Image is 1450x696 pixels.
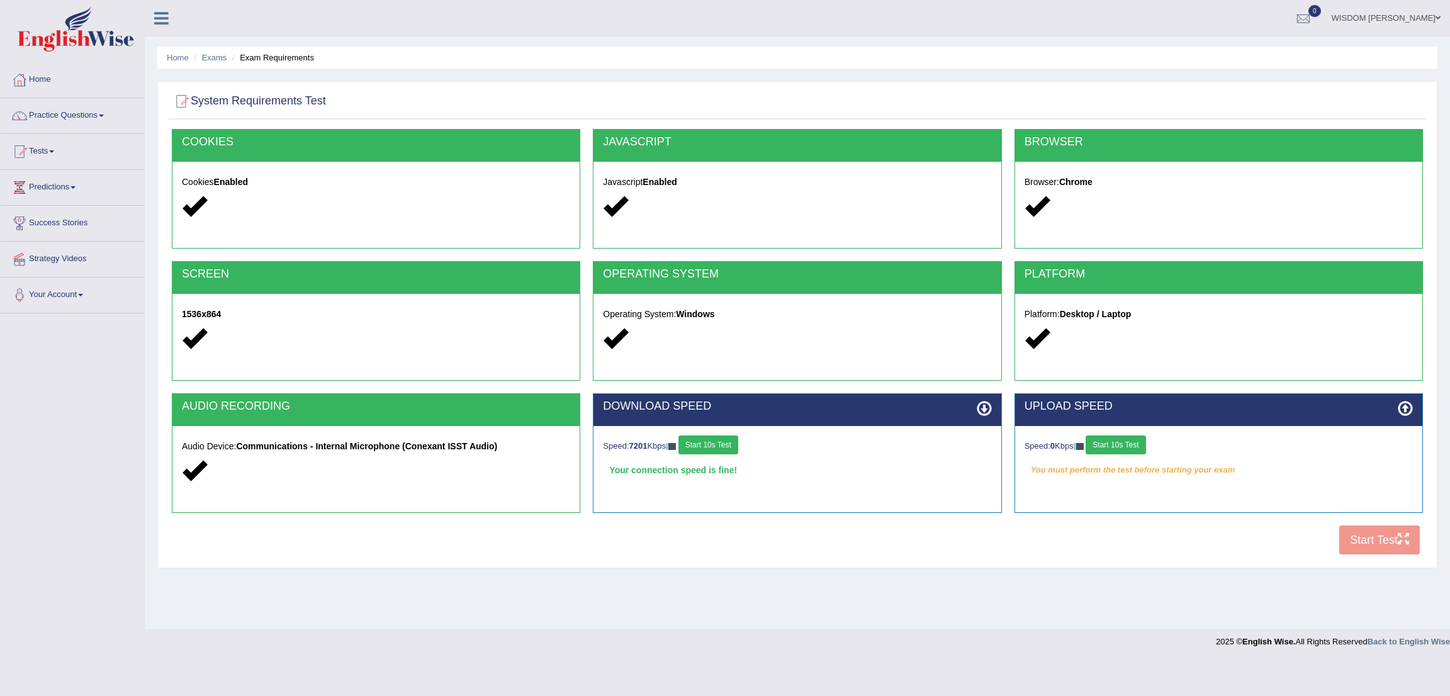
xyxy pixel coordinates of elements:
a: Strategy Videos [1,242,144,273]
a: Home [167,53,189,62]
h2: System Requirements Test [172,92,326,111]
a: Practice Questions [1,98,144,130]
h2: AUDIO RECORDING [182,400,570,413]
h2: OPERATING SYSTEM [603,268,991,281]
strong: Chrome [1059,177,1093,187]
h5: Operating System: [603,310,991,319]
h2: DOWNLOAD SPEED [603,400,991,413]
h5: Javascript [603,177,991,187]
h2: SCREEN [182,268,570,281]
h2: JAVASCRIPT [603,136,991,149]
button: Start 10s Test [1086,435,1145,454]
div: Your connection speed is fine! [603,461,991,480]
div: 2025 © All Rights Reserved [1216,629,1450,648]
a: Your Account [1,278,144,309]
strong: Desktop / Laptop [1060,309,1132,319]
a: Success Stories [1,206,144,237]
a: Home [1,62,144,94]
strong: 1536x864 [182,309,221,319]
strong: Communications - Internal Microphone (Conexant ISST Audio) [236,441,497,451]
h2: BROWSER [1025,136,1413,149]
a: Exams [202,53,227,62]
button: Start 10s Test [678,435,738,454]
a: Back to English Wise [1368,637,1450,646]
a: Predictions [1,170,144,201]
div: Speed: Kbps [1025,435,1413,457]
strong: 0 [1050,441,1055,451]
h5: Platform: [1025,310,1413,319]
strong: 7201 [629,441,648,451]
h5: Cookies [182,177,570,187]
h2: PLATFORM [1025,268,1413,281]
strong: English Wise. [1242,637,1295,646]
a: Tests [1,134,144,166]
h5: Browser: [1025,177,1413,187]
img: ajax-loader-fb-connection.gif [1074,443,1084,450]
strong: Windows [676,309,714,319]
img: ajax-loader-fb-connection.gif [666,443,676,450]
h5: Audio Device: [182,442,570,451]
div: Speed: Kbps [603,435,991,457]
h2: COOKIES [182,136,570,149]
strong: Enabled [214,177,248,187]
li: Exam Requirements [229,52,314,64]
h2: UPLOAD SPEED [1025,400,1413,413]
em: You must perform the test before starting your exam [1025,461,1413,480]
span: 0 [1308,5,1321,17]
strong: Enabled [643,177,677,187]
